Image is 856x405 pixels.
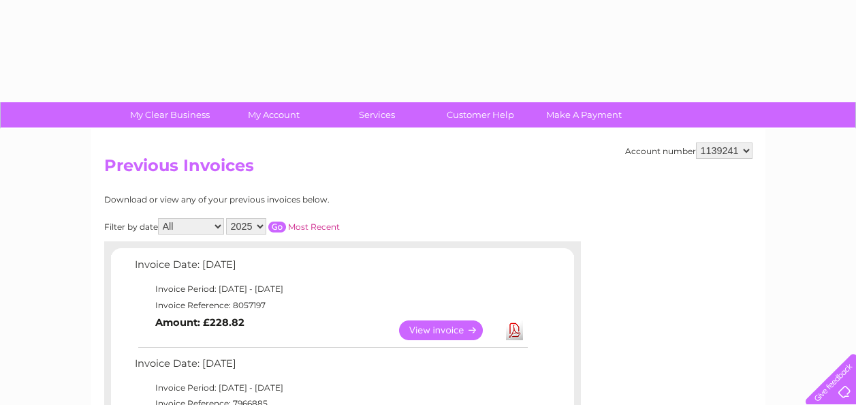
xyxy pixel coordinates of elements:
[625,142,752,159] div: Account number
[104,218,462,235] div: Filter by date
[506,320,523,340] a: Download
[288,222,340,232] a: Most Recent
[528,102,640,127] a: Make A Payment
[131,281,530,297] td: Invoice Period: [DATE] - [DATE]
[131,256,530,281] td: Invoice Date: [DATE]
[155,316,244,329] b: Amount: £228.82
[217,102,330,127] a: My Account
[321,102,433,127] a: Services
[424,102,537,127] a: Customer Help
[104,195,462,205] div: Download or view any of your previous invoices below.
[131,297,530,314] td: Invoice Reference: 8057197
[399,320,499,340] a: View
[131,380,530,396] td: Invoice Period: [DATE] - [DATE]
[114,102,226,127] a: My Clear Business
[104,156,752,182] h2: Previous Invoices
[131,355,530,380] td: Invoice Date: [DATE]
